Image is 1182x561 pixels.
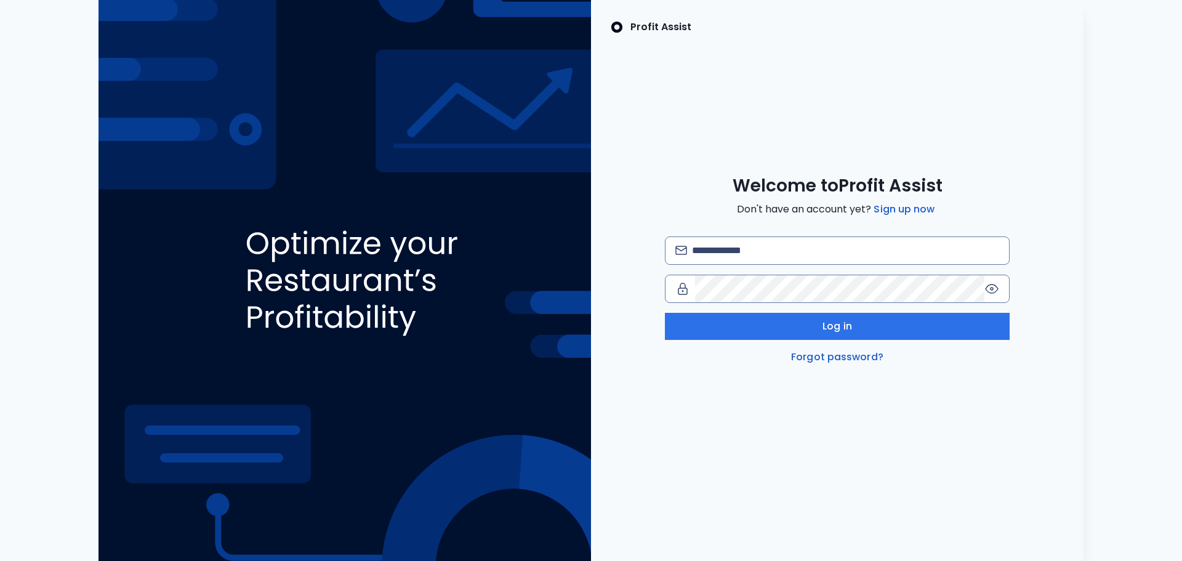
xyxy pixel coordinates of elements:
[733,175,943,197] span: Welcome to Profit Assist
[630,20,691,34] p: Profit Assist
[822,319,852,334] span: Log in
[871,202,937,217] a: Sign up now
[611,20,623,34] img: SpotOn Logo
[675,246,687,255] img: email
[737,202,937,217] span: Don't have an account yet?
[789,350,886,365] a: Forgot password?
[665,313,1010,340] button: Log in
